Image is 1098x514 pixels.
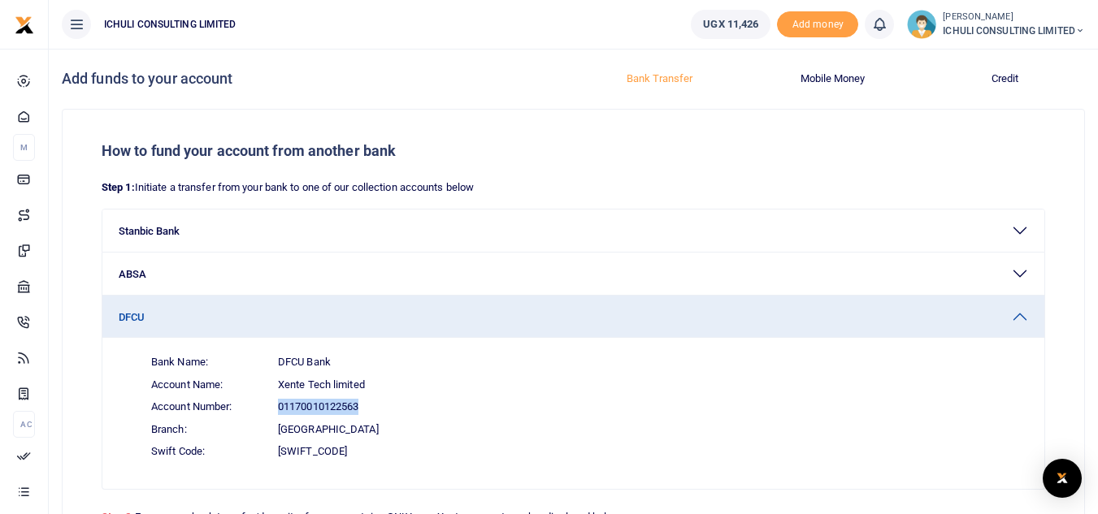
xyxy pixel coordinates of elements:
h4: Add funds to your account [62,70,567,88]
span: Branch: [151,421,265,438]
button: Stanbic Bank [102,209,1044,252]
a: logo-small logo-large logo-large [15,18,34,30]
span: Account Number: [151,399,265,415]
span: Account Name: [151,377,265,393]
a: UGX 11,426 [691,10,770,39]
li: Toup your wallet [777,11,858,38]
span: DFCU Bank [278,354,331,370]
button: Bank Transfer [584,66,737,92]
span: Xente Tech limited [278,377,365,393]
span: Bank Name: [151,354,265,370]
span: Add money [777,11,858,38]
button: Credit [929,66,1083,92]
img: logo-small [15,15,34,35]
strong: Step 1: [102,181,135,193]
span: UGX 11,426 [703,16,758,32]
a: Add money [777,17,858,29]
span: [SWIFT_CODE] [278,443,347,460]
span: Swift Code: [151,443,265,460]
span: ICHULI CONSULTING LIMITED [943,24,1085,38]
button: Mobile Money [756,66,909,92]
h5: How to fund your account from another bank [102,142,1045,160]
li: Ac [13,411,35,438]
button: DFCU [102,296,1044,338]
button: ABSA [102,253,1044,295]
img: profile-user [907,10,936,39]
a: profile-user [PERSON_NAME] ICHULI CONSULTING LIMITED [907,10,1085,39]
p: Initiate a transfer from your bank to one of our collection accounts below [102,179,1045,197]
li: M [13,134,35,161]
div: Open Intercom Messenger [1043,459,1082,498]
span: [GEOGRAPHIC_DATA] [278,421,379,438]
small: [PERSON_NAME] [943,11,1085,24]
li: Wallet ballance [684,10,777,39]
span: 01170010122563 [278,399,358,415]
span: ICHULI CONSULTING LIMITED [98,17,243,32]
